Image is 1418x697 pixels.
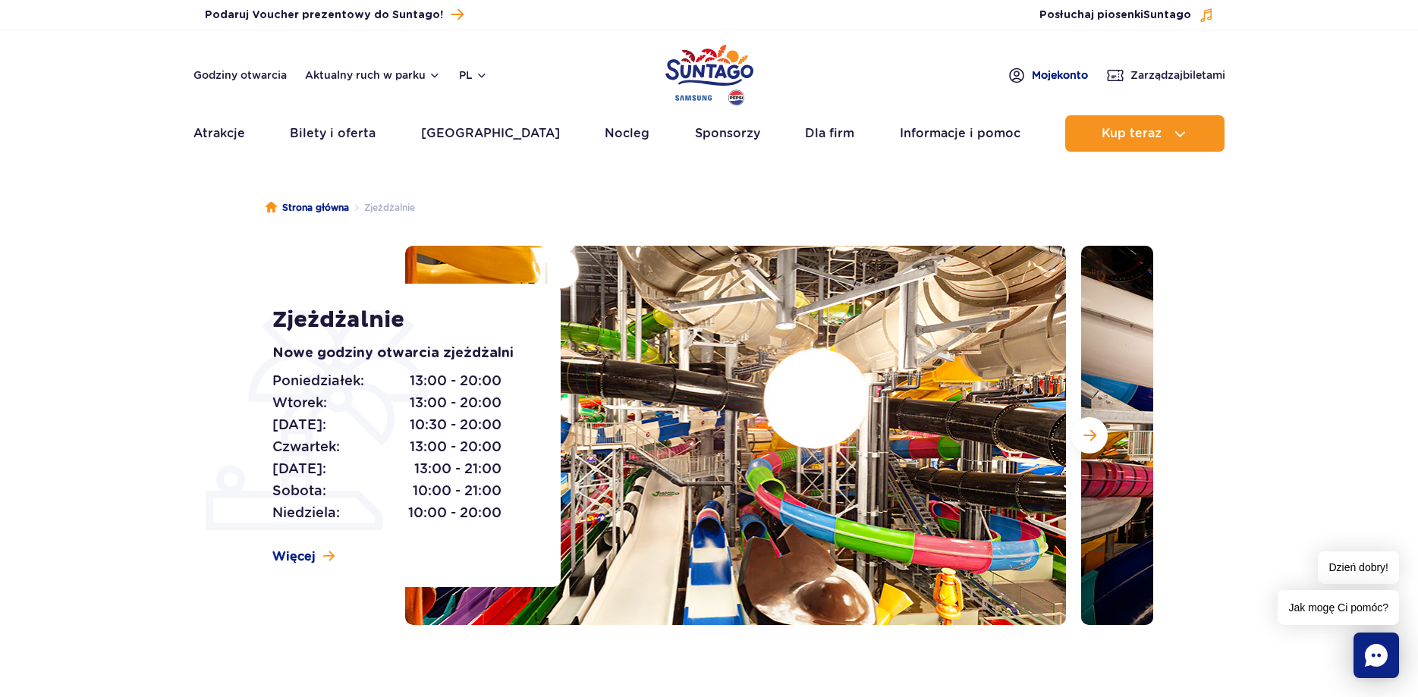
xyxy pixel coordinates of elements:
[805,115,854,152] a: Dla firm
[193,115,245,152] a: Atrakcje
[272,548,316,565] span: Więcej
[1278,590,1399,625] span: Jak mogę Ci pomóc?
[1143,10,1191,20] span: Suntago
[413,480,501,501] span: 10:00 - 21:00
[665,38,753,108] a: Park of Poland
[272,480,326,501] span: Sobota:
[290,115,376,152] a: Bilety i oferta
[1032,68,1088,83] span: Moje konto
[410,370,501,391] span: 13:00 - 20:00
[421,115,560,152] a: [GEOGRAPHIC_DATA]
[349,200,415,215] li: Zjeżdżalnie
[414,458,501,479] span: 13:00 - 21:00
[193,68,287,83] a: Godziny otwarcia
[1008,66,1088,84] a: Mojekonto
[272,392,327,413] span: Wtorek:
[1102,127,1162,140] span: Kup teraz
[410,414,501,435] span: 10:30 - 20:00
[272,306,527,334] h1: Zjeżdżalnie
[272,343,527,364] p: Nowe godziny otwarcia zjeżdżalni
[272,414,326,435] span: [DATE]:
[1318,551,1399,584] span: Dzień dobry!
[900,115,1020,152] a: Informacje i pomoc
[1039,8,1191,23] span: Posłuchaj piosenki
[459,68,488,83] button: pl
[1106,66,1225,84] a: Zarządzajbiletami
[272,548,335,565] a: Więcej
[272,458,326,479] span: [DATE]:
[266,200,349,215] a: Strona główna
[1039,8,1214,23] button: Posłuchaj piosenkiSuntago
[408,502,501,523] span: 10:00 - 20:00
[205,8,443,23] span: Podaruj Voucher prezentowy do Suntago!
[1130,68,1225,83] span: Zarządzaj biletami
[695,115,760,152] a: Sponsorzy
[1065,115,1225,152] button: Kup teraz
[205,5,464,25] a: Podaruj Voucher prezentowy do Suntago!
[605,115,649,152] a: Nocleg
[305,69,441,81] button: Aktualny ruch w parku
[272,502,340,523] span: Niedziela:
[410,436,501,457] span: 13:00 - 20:00
[272,436,340,457] span: Czwartek:
[1354,633,1399,678] div: Chat
[272,370,364,391] span: Poniedziałek:
[410,392,501,413] span: 13:00 - 20:00
[1071,417,1108,454] button: Następny slajd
